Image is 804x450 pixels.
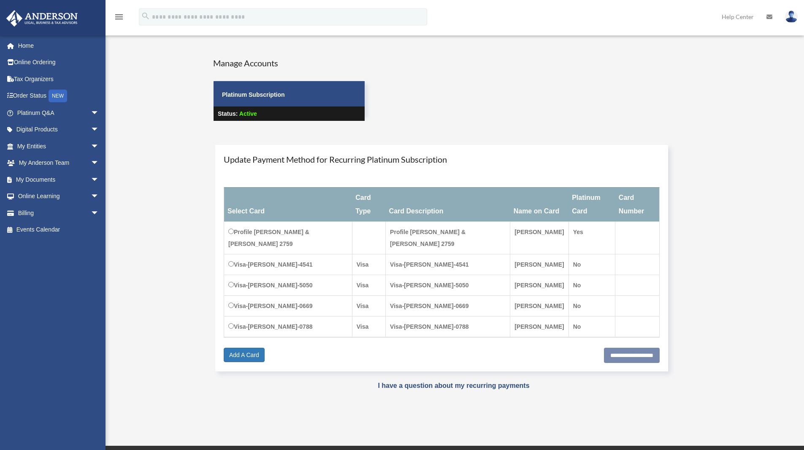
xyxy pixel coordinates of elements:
a: My Entitiesarrow_drop_down [6,138,112,155]
span: Active [239,110,257,117]
h4: Update Payment Method for Recurring Platinum Subscription [224,153,660,165]
td: Visa [352,254,385,275]
td: Yes [568,221,615,254]
td: No [568,316,615,337]
span: arrow_drop_down [91,171,108,188]
td: Visa-[PERSON_NAME]-0788 [386,316,510,337]
td: Visa [352,295,385,316]
span: arrow_drop_down [91,205,108,222]
td: Profile [PERSON_NAME] & [PERSON_NAME] 2759 [224,221,352,254]
td: [PERSON_NAME] [510,221,568,254]
span: arrow_drop_down [91,104,108,122]
a: menu [114,15,124,22]
img: User Pic [785,11,798,23]
a: Add A Card [224,348,265,362]
th: Card Type [352,187,385,221]
td: [PERSON_NAME] [510,254,568,275]
i: menu [114,12,124,22]
td: Visa-[PERSON_NAME]-4541 [224,254,352,275]
a: Billingarrow_drop_down [6,205,112,221]
div: NEW [49,90,67,102]
th: Platinum Card [568,187,615,221]
td: Profile [PERSON_NAME] & [PERSON_NAME] 2759 [386,221,510,254]
i: search [141,11,150,21]
span: arrow_drop_down [91,138,108,155]
th: Card Number [615,187,659,221]
a: Online Ordering [6,54,112,71]
td: Visa-[PERSON_NAME]-0788 [224,316,352,337]
th: Name on Card [510,187,568,221]
td: Visa-[PERSON_NAME]-0669 [224,295,352,316]
a: My Anderson Teamarrow_drop_down [6,155,112,172]
td: No [568,254,615,275]
a: Events Calendar [6,221,112,238]
strong: Platinum Subscription [222,91,285,98]
span: arrow_drop_down [91,121,108,139]
th: Card Description [386,187,510,221]
th: Select Card [224,187,352,221]
td: Visa [352,316,385,337]
td: [PERSON_NAME] [510,295,568,316]
td: Visa [352,275,385,295]
a: Platinum Q&Aarrow_drop_down [6,104,112,121]
img: Anderson Advisors Platinum Portal [4,10,80,27]
td: [PERSON_NAME] [510,275,568,295]
a: Tax Organizers [6,71,112,87]
a: Home [6,37,112,54]
td: Visa-[PERSON_NAME]-4541 [386,254,510,275]
td: Visa-[PERSON_NAME]-5050 [224,275,352,295]
td: [PERSON_NAME] [510,316,568,337]
a: Digital Productsarrow_drop_down [6,121,112,138]
a: My Documentsarrow_drop_down [6,171,112,188]
a: Online Learningarrow_drop_down [6,188,112,205]
h4: Manage Accounts [213,57,365,69]
strong: Status: [218,110,238,117]
td: Visa-[PERSON_NAME]-5050 [386,275,510,295]
span: arrow_drop_down [91,188,108,205]
span: arrow_drop_down [91,155,108,172]
td: No [568,275,615,295]
td: No [568,295,615,316]
td: Visa-[PERSON_NAME]-0669 [386,295,510,316]
a: I have a question about my recurring payments [378,382,529,389]
a: Order StatusNEW [6,87,112,105]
